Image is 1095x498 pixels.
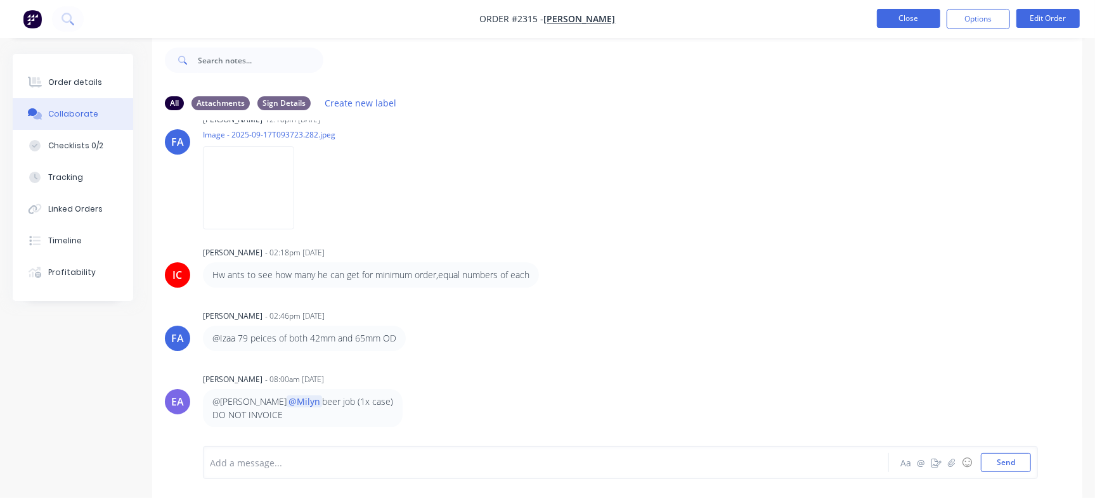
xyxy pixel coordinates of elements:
[171,331,184,346] div: FA
[203,129,335,140] p: Image - 2025-09-17T093723.282.jpeg
[257,96,311,110] div: Sign Details
[898,455,914,470] button: Aa
[48,108,98,120] div: Collaborate
[13,67,133,98] button: Order details
[171,394,184,409] div: EA
[265,310,325,322] div: - 02:46pm [DATE]
[23,10,42,29] img: Factory
[959,455,975,470] button: ☺
[981,453,1031,472] button: Send
[13,225,133,257] button: Timeline
[877,9,940,28] button: Close
[48,203,103,215] div: Linked Orders
[947,9,1010,29] button: Options
[914,455,929,470] button: @
[212,395,393,408] p: @[PERSON_NAME] beer job (1x case)
[212,409,393,421] p: DO NOT INVOICE
[287,395,322,407] span: @Milyn
[48,140,103,151] div: Checklists 0/2
[198,48,323,73] input: Search notes...
[318,94,403,112] button: Create new label
[48,267,96,278] div: Profitability
[265,247,325,259] div: - 02:18pm [DATE]
[212,269,529,281] p: Hw ants to see how many he can get for minimum order,equal numbers of each
[191,96,250,110] div: Attachments
[544,13,616,25] a: [PERSON_NAME]
[165,96,184,110] div: All
[48,235,82,246] div: Timeline
[48,77,102,88] div: Order details
[203,374,262,385] div: [PERSON_NAME]
[1016,9,1080,28] button: Edit Order
[203,247,262,259] div: [PERSON_NAME]
[48,172,83,183] div: Tracking
[13,257,133,288] button: Profitability
[171,134,184,150] div: FA
[173,267,183,283] div: IC
[13,162,133,193] button: Tracking
[265,374,324,385] div: - 08:00am [DATE]
[13,98,133,130] button: Collaborate
[480,13,544,25] span: Order #2315 -
[203,310,262,322] div: [PERSON_NAME]
[13,193,133,225] button: Linked Orders
[212,332,396,345] p: @Izaa 79 peices of both 42mm and 65mm OD
[13,130,133,162] button: Checklists 0/2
